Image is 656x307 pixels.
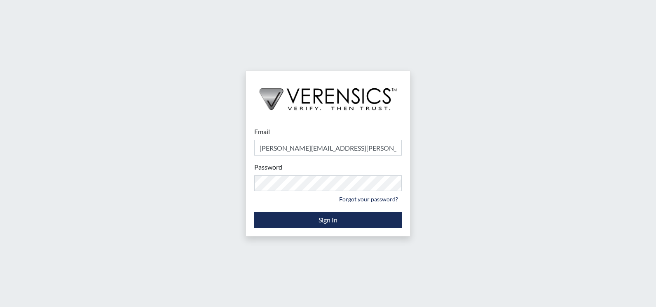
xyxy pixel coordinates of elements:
img: logo-wide-black.2aad4157.png [246,71,410,119]
input: Email [254,140,402,156]
label: Password [254,162,282,172]
a: Forgot your password? [335,193,402,205]
button: Sign In [254,212,402,228]
label: Email [254,127,270,137]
